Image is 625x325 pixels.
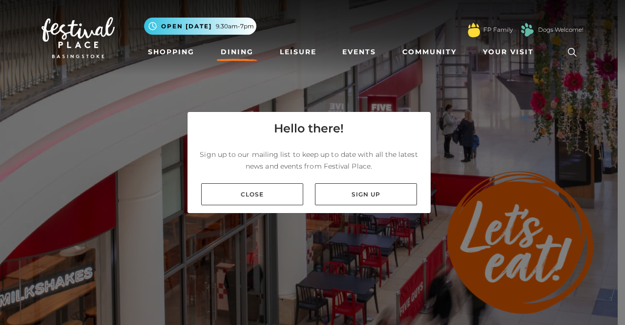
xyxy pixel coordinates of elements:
button: Open [DATE] 9.30am-7pm [144,18,256,35]
a: Leisure [276,43,320,61]
img: Festival Place Logo [42,17,115,58]
a: Shopping [144,43,198,61]
a: Sign up [315,183,417,205]
span: 9.30am-7pm [216,22,254,31]
span: Your Visit [483,47,534,57]
a: Community [398,43,460,61]
a: Events [338,43,380,61]
a: Dogs Welcome! [538,25,583,34]
h4: Hello there! [274,120,344,137]
a: FP Family [483,25,513,34]
a: Dining [217,43,257,61]
a: Close [201,183,303,205]
a: Your Visit [479,43,542,61]
p: Sign up to our mailing list to keep up to date with all the latest news and events from Festival ... [195,149,423,172]
span: Open [DATE] [161,22,212,31]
